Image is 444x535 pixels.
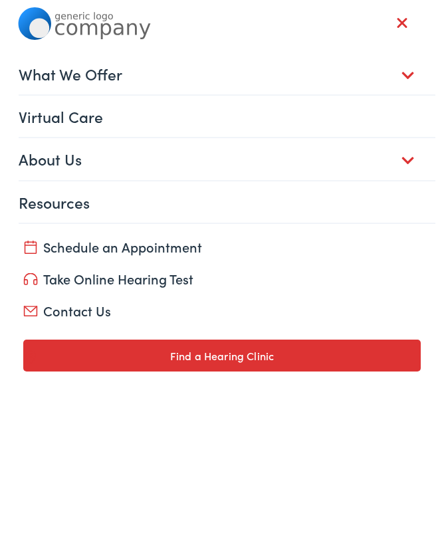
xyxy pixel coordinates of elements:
[23,273,38,286] img: utility icon
[23,241,38,254] img: utility icon
[23,306,38,316] img: utility icon
[19,53,435,94] a: What We Offer
[23,340,420,372] a: Find a Hearing Clinic
[19,181,435,223] a: Resources
[19,138,435,179] a: About Us
[23,237,420,256] a: Schedule an Appointment
[19,96,435,137] a: Virtual Care
[23,269,420,288] a: Take Online Hearing Test
[23,350,38,364] img: utility icon
[23,301,420,320] a: Contact Us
